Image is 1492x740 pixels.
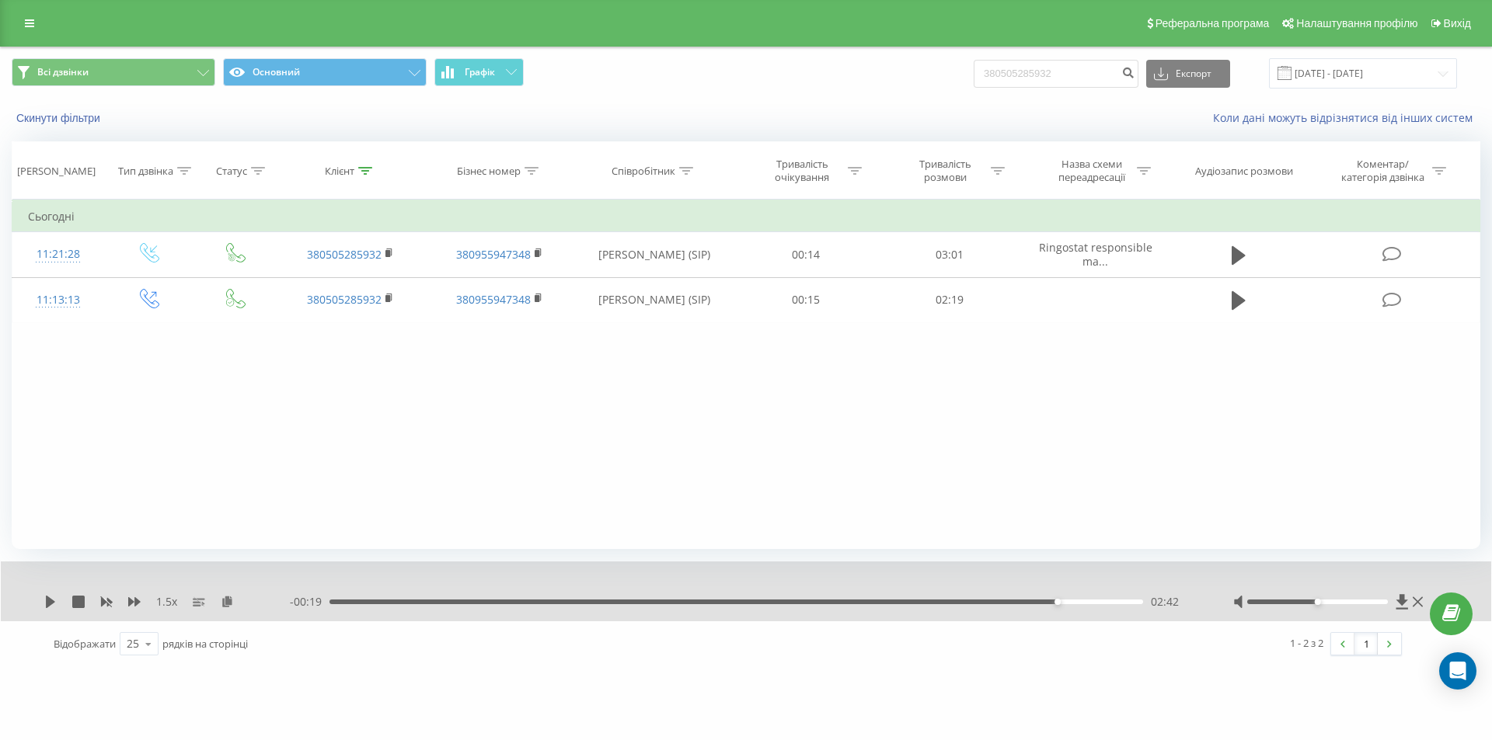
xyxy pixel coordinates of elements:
span: 1.5 x [156,594,177,610]
span: рядків на сторінці [162,637,248,651]
input: Пошук за номером [974,60,1138,88]
td: 02:19 [877,277,1020,322]
div: Клієнт [325,165,354,178]
button: Скинути фільтри [12,111,108,125]
div: 11:21:28 [28,239,89,269]
a: 380505285932 [307,292,382,307]
div: Бізнес номер [457,165,521,178]
div: [PERSON_NAME] [17,165,96,178]
td: 00:14 [734,232,877,277]
div: Співробітник [612,165,675,178]
div: Open Intercom Messenger [1439,652,1476,690]
div: Тип дзвінка [118,165,173,178]
span: Всі дзвінки [37,66,89,78]
button: Всі дзвінки [12,58,215,86]
a: 1 [1354,633,1378,655]
div: Статус [216,165,247,178]
span: Налаштування профілю [1296,17,1417,30]
button: Основний [223,58,427,86]
div: 25 [127,636,139,651]
div: Аудіозапис розмови [1195,165,1293,178]
a: 380955947348 [456,247,531,262]
span: - 00:19 [290,594,329,610]
td: Сьогодні [12,201,1480,232]
div: 11:13:13 [28,285,89,315]
div: Тривалість розмови [904,158,987,184]
div: Accessibility label [1314,599,1320,605]
span: Ringostat responsible ma... [1039,240,1152,269]
div: 1 - 2 з 2 [1290,635,1323,651]
div: Тривалість очікування [761,158,844,184]
td: 00:15 [734,277,877,322]
td: [PERSON_NAME] (SIP) [573,277,734,322]
div: Коментар/категорія дзвінка [1337,158,1428,184]
a: 380505285932 [307,247,382,262]
span: Вихід [1444,17,1471,30]
button: Графік [434,58,524,86]
span: Графік [465,67,495,78]
td: 03:01 [877,232,1020,277]
button: Експорт [1146,60,1230,88]
span: Відображати [54,637,116,651]
td: [PERSON_NAME] (SIP) [573,232,734,277]
a: 380955947348 [456,292,531,307]
a: Коли дані можуть відрізнятися вiд інших систем [1213,110,1480,125]
span: Реферальна програма [1156,17,1270,30]
div: Назва схеми переадресації [1050,158,1133,184]
div: Accessibility label [1055,599,1061,605]
span: 02:42 [1151,594,1179,610]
